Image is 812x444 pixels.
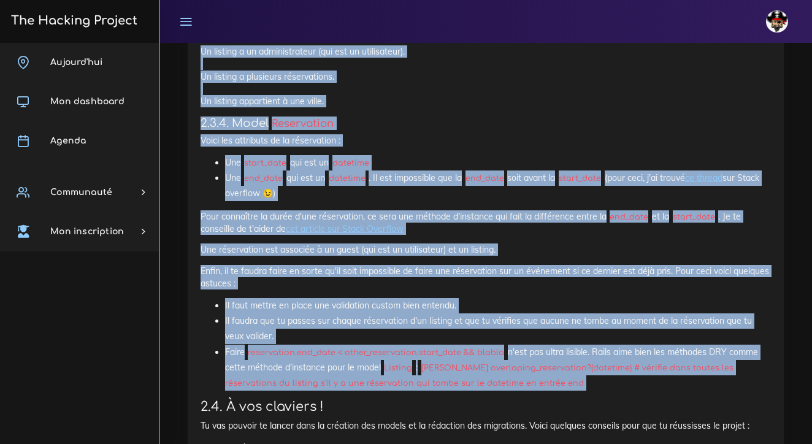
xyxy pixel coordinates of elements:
code: end_date [241,172,286,185]
li: Il faut mettre en place une validation custom bien entendu. [225,298,771,313]
p: Pour connaître la durée d'une réservation, ce sera une méthode d'instance qui fait la différence ... [201,210,771,235]
p: Enfin, il te faudra faire en sorte qu'il soit impossible de faire une réservation sur un événemen... [201,265,771,290]
code: datetime [325,172,369,185]
h4: 2.3.4. Model [201,117,771,130]
code: datetime [329,157,372,169]
img: avatar [766,10,788,33]
code: start_date [241,157,290,169]
p: Une réservation est associée à un guest (qui est un utilisateur) et un listing. [201,243,771,256]
code: Reservation [269,116,337,131]
p: Tu vas pouvoir te lancer dans la création des models et la rédaction des migrations. Voici quelqu... [201,419,771,432]
code: Listing [381,362,416,374]
code: [PERSON_NAME] overlaping_reservation?(datetime) # vérifie dans toutes les réservations du listing... [225,362,733,389]
code: start_date [555,172,604,185]
span: Communauté [50,188,112,197]
li: Il faudra que tu passes sur chaque réservation d'un listing et que tu vérifies que aucune ne tomb... [225,313,771,344]
li: Une qui est un [225,155,771,170]
a: ce thread [685,172,722,183]
li: Une qui est un . Il est impossible que la soit avant la (pour ceci, j'ai trouvé sur Stack overflo... [225,170,771,201]
span: Mon dashboard [50,97,124,106]
span: Aujourd'hui [50,58,102,67]
span: Agenda [50,136,86,145]
li: Faire n'est pas ultra lisible. Rails aime bien les méthodes DRY comme cette méthode d'instance po... [225,345,771,391]
a: cet article sur Stack Overflow [286,223,404,234]
p: Un listing a un administrateur (qui est un utilisateur). Un listing a plusieurs réservations. Un ... [201,45,771,107]
code: end_date [462,172,507,185]
code: end_date [607,211,652,223]
code: reservation.end_date < other_reservation.start_date && blabla [245,346,508,359]
span: Mon inscription [50,227,124,236]
code: start_date [669,211,718,223]
h3: 2.4. À vos claviers ! [201,399,771,415]
h3: The Hacking Project [7,14,137,28]
p: Voici les attributs de la réservation : [201,134,771,147]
